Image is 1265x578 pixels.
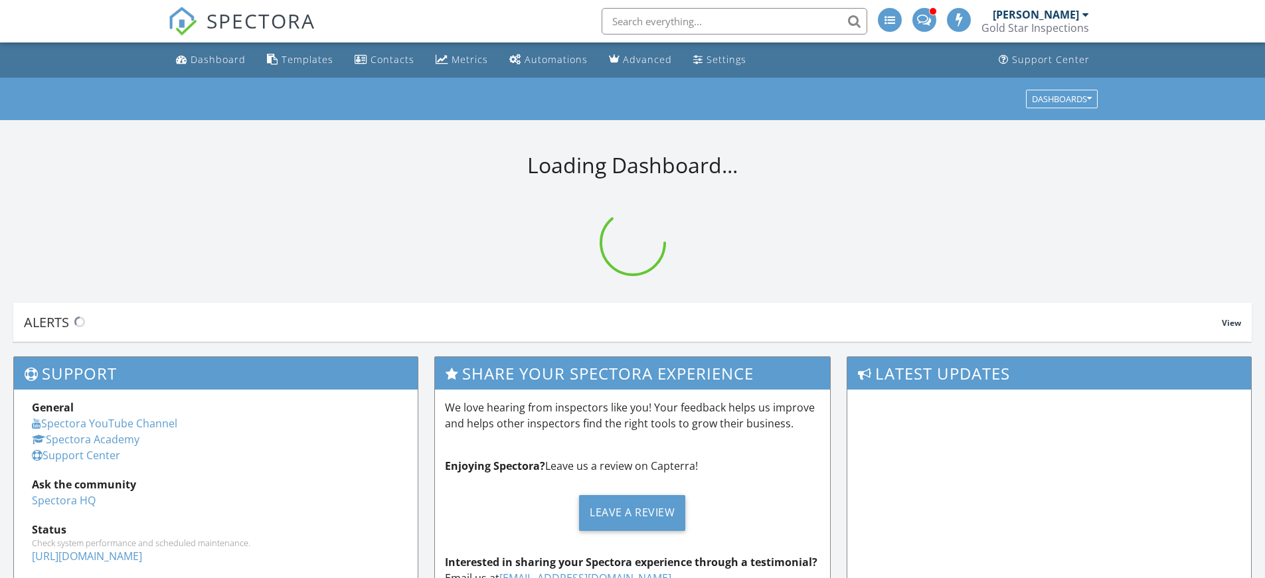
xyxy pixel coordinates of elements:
[168,18,315,46] a: SPECTORA
[445,555,817,569] strong: Interested in sharing your Spectora experience through a testimonial?
[435,357,831,390] h3: Share Your Spectora Experience
[993,8,1079,21] div: [PERSON_NAME]
[32,493,96,508] a: Spectora HQ
[445,458,821,474] p: Leave us a review on Capterra!
[445,484,821,541] a: Leave a Review
[1032,94,1092,104] div: Dashboards
[981,21,1089,35] div: Gold Star Inspections
[171,48,251,72] a: Dashboard
[262,48,339,72] a: Templates
[207,7,315,35] span: SPECTORA
[688,48,752,72] a: Settings
[32,400,74,415] strong: General
[32,549,142,563] a: [URL][DOMAIN_NAME]
[1026,90,1098,108] button: Dashboards
[191,53,246,66] div: Dashboard
[430,48,493,72] a: Metrics
[847,357,1251,390] h3: Latest Updates
[168,7,197,36] img: The Best Home Inspection Software - Spectora
[525,53,588,66] div: Automations
[1012,53,1090,66] div: Support Center
[445,459,545,473] strong: Enjoying Spectora?
[579,495,685,531] div: Leave a Review
[371,53,414,66] div: Contacts
[623,53,672,66] div: Advanced
[32,538,400,548] div: Check system performance and scheduled maintenance.
[452,53,488,66] div: Metrics
[993,48,1095,72] a: Support Center
[504,48,593,72] a: Automations (Advanced)
[32,476,400,492] div: Ask the community
[707,53,746,66] div: Settings
[32,448,120,463] a: Support Center
[32,432,139,447] a: Spectora Academy
[24,313,1222,331] div: Alerts
[445,399,821,431] p: We love hearing from inspectors like you! Your feedback helps us improve and helps other inspecto...
[282,53,333,66] div: Templates
[32,416,177,431] a: Spectora YouTube Channel
[602,8,867,35] input: Search everything...
[32,522,400,538] div: Status
[14,357,418,390] h3: Support
[349,48,420,72] a: Contacts
[1222,317,1241,328] span: View
[604,48,677,72] a: Advanced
